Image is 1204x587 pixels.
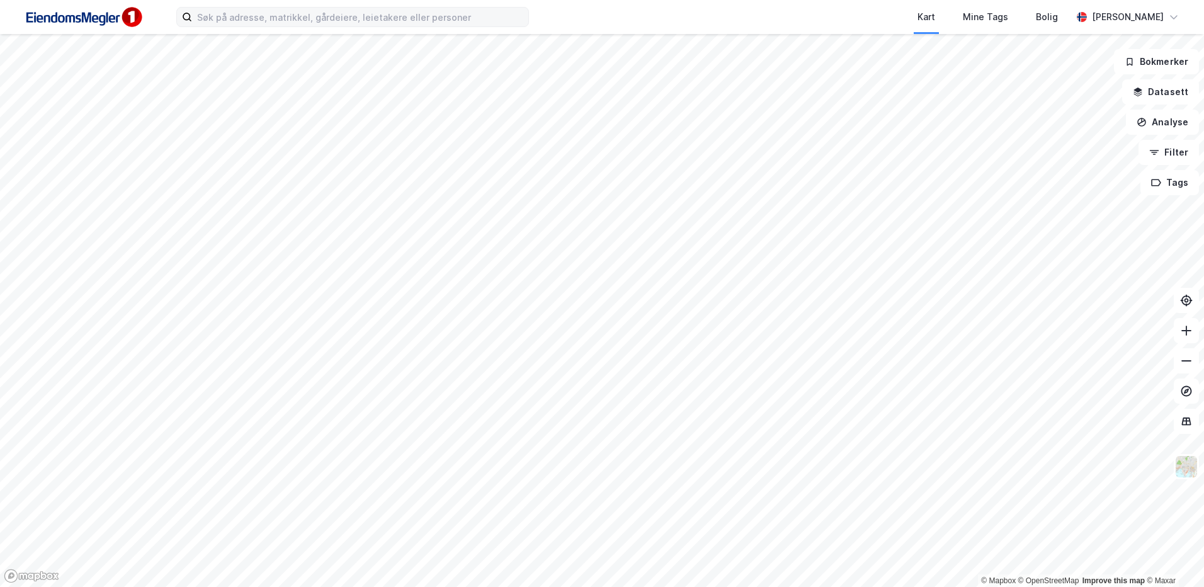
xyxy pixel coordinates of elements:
[1092,9,1164,25] div: [PERSON_NAME]
[1036,9,1058,25] div: Bolig
[917,9,935,25] div: Kart
[1141,527,1204,587] iframe: Chat Widget
[963,9,1008,25] div: Mine Tags
[1141,527,1204,587] div: Kontrollprogram for chat
[20,3,146,31] img: F4PB6Px+NJ5v8B7XTbfpPpyloAAAAASUVORK5CYII=
[192,8,528,26] input: Søk på adresse, matrikkel, gårdeiere, leietakere eller personer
